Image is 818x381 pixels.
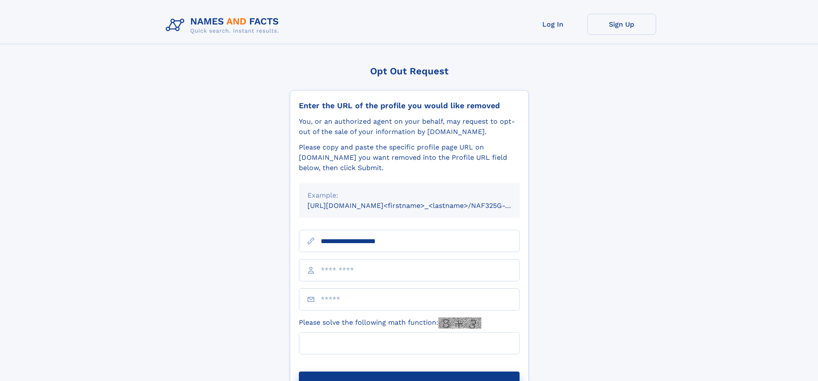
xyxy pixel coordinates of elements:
div: Example: [307,190,511,201]
img: Logo Names and Facts [162,14,286,37]
a: Sign Up [587,14,656,35]
div: Enter the URL of the profile you would like removed [299,101,520,110]
div: Please copy and paste the specific profile page URL on [DOMAIN_NAME] you want removed into the Pr... [299,142,520,173]
div: Opt Out Request [290,66,529,76]
label: Please solve the following math function: [299,317,481,329]
small: [URL][DOMAIN_NAME]<firstname>_<lastname>/NAF325G-xxxxxxxx [307,201,536,210]
div: You, or an authorized agent on your behalf, may request to opt-out of the sale of your informatio... [299,116,520,137]
a: Log In [519,14,587,35]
